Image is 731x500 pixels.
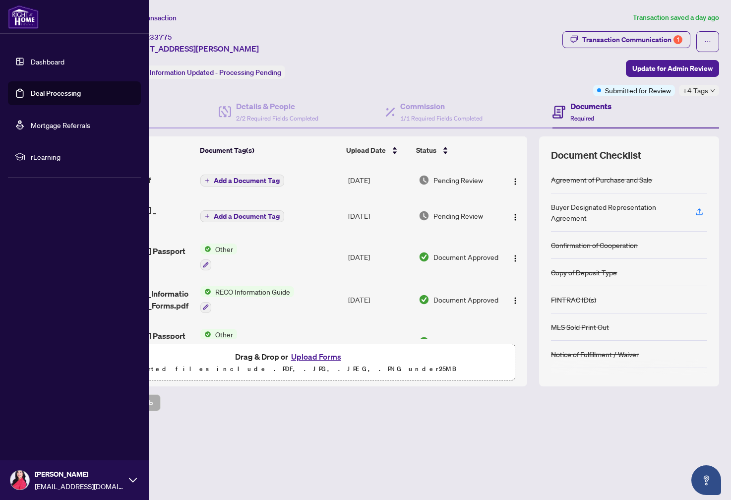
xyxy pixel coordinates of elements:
[346,145,386,156] span: Upload Date
[200,244,211,254] img: Status Icon
[507,292,523,308] button: Logo
[235,350,344,363] span: Drag & Drop or
[342,136,412,164] th: Upload Date
[123,13,177,22] span: View Transaction
[632,61,713,76] span: Update for Admin Review
[419,251,429,262] img: Document Status
[10,471,29,490] img: Profile Icon
[236,115,318,122] span: 2/2 Required Fields Completed
[344,321,415,364] td: [DATE]
[507,208,523,224] button: Logo
[710,88,715,93] span: down
[123,65,285,79] div: Status:
[673,35,682,44] div: 1
[433,251,498,262] span: Document Approved
[200,286,211,297] img: Status Icon
[570,115,594,122] span: Required
[511,254,519,262] img: Logo
[507,172,523,188] button: Logo
[211,329,237,340] span: Other
[433,336,498,347] span: Document Approved
[704,38,711,45] span: ellipsis
[70,363,509,375] p: Supported files include .PDF, .JPG, .JPEG, .PNG under 25 MB
[205,214,210,219] span: plus
[582,32,682,48] div: Transaction Communication
[626,60,719,77] button: Update for Admin Review
[551,148,641,162] span: Document Checklist
[150,68,281,77] span: Information Updated - Processing Pending
[419,210,429,221] img: Document Status
[691,465,721,495] button: Open asap
[64,344,515,381] span: Drag & Drop orUpload FormsSupported files include .PDF, .JPG, .JPEG, .PNG under25MB
[31,151,134,162] span: rLearning
[211,286,294,297] span: RECO Information Guide
[200,210,284,223] button: Add a Document Tag
[433,175,483,186] span: Pending Review
[551,174,652,185] div: Agreement of Purchase and Sale
[419,294,429,305] img: Document Status
[150,33,172,42] span: 33775
[35,481,124,492] span: [EMAIL_ADDRESS][DOMAIN_NAME]
[633,12,719,23] article: Transaction saved a day ago
[562,31,690,48] button: Transaction Communication1
[551,240,638,250] div: Confirmation of Cooperation
[236,100,318,112] h4: Details & People
[511,297,519,305] img: Logo
[344,196,415,236] td: [DATE]
[8,5,39,29] img: logo
[200,329,237,356] button: Status IconOther
[507,334,523,350] button: Logo
[511,178,519,186] img: Logo
[123,43,259,55] span: [STREET_ADDRESS][PERSON_NAME]
[412,136,499,164] th: Status
[205,178,210,183] span: plus
[551,321,609,332] div: MLS Sold Print Out
[200,286,294,313] button: Status IconRECO Information Guide
[419,175,429,186] img: Document Status
[200,210,284,222] button: Add a Document Tag
[551,267,617,278] div: Copy of Deposit Type
[344,236,415,278] td: [DATE]
[35,469,124,480] span: [PERSON_NAME]
[551,349,639,360] div: Notice of Fulfillment / Waiver
[200,329,211,340] img: Status Icon
[200,174,284,187] button: Add a Document Tag
[200,175,284,187] button: Add a Document Tag
[196,136,342,164] th: Document Tag(s)
[200,244,237,270] button: Status IconOther
[551,201,683,223] div: Buyer Designated Representation Agreement
[31,57,64,66] a: Dashboard
[31,89,81,98] a: Deal Processing
[214,213,280,220] span: Add a Document Tag
[433,294,498,305] span: Document Approved
[551,294,596,305] div: FINTRAC ID(s)
[344,164,415,196] td: [DATE]
[211,244,237,254] span: Other
[605,85,671,96] span: Submitted for Review
[344,278,415,321] td: [DATE]
[400,100,483,112] h4: Commission
[214,177,280,184] span: Add a Document Tag
[288,350,344,363] button: Upload Forms
[570,100,611,112] h4: Documents
[419,336,429,347] img: Document Status
[31,121,90,129] a: Mortgage Referrals
[511,213,519,221] img: Logo
[433,210,483,221] span: Pending Review
[683,85,708,96] span: +4 Tags
[507,249,523,265] button: Logo
[400,115,483,122] span: 1/1 Required Fields Completed
[416,145,436,156] span: Status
